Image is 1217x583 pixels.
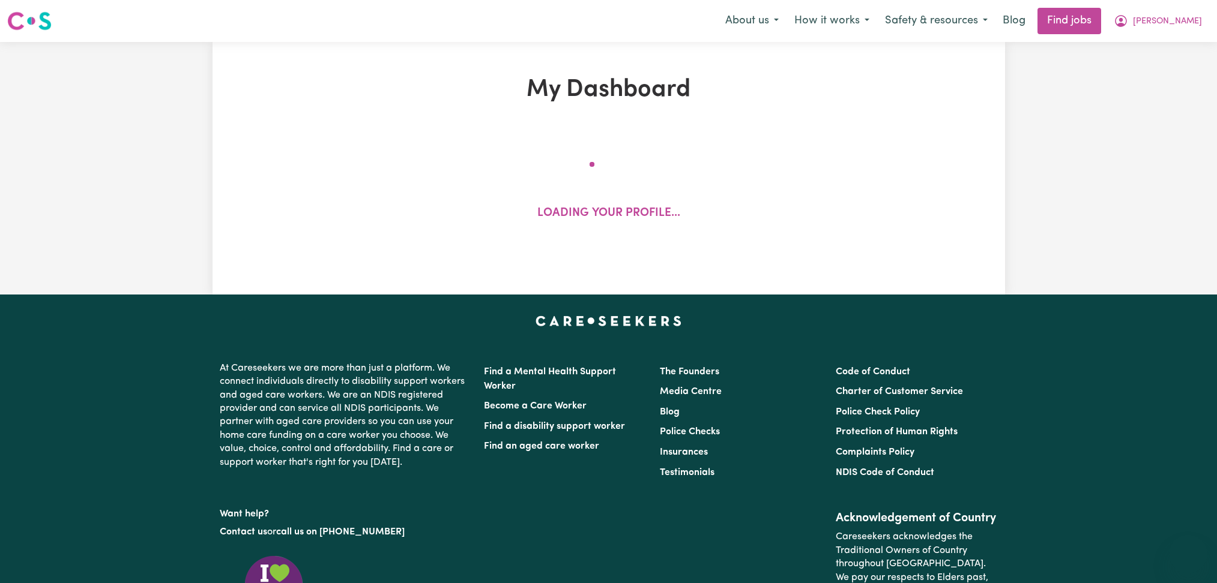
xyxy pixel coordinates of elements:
a: Blog [995,8,1033,34]
a: Code of Conduct [836,367,910,377]
a: NDIS Code of Conduct [836,468,934,477]
a: Insurances [660,447,708,457]
h1: My Dashboard [352,76,866,104]
a: Police Checks [660,427,720,437]
a: Protection of Human Rights [836,427,958,437]
a: Find a Mental Health Support Worker [484,367,616,391]
a: Media Centre [660,387,722,396]
a: Find a disability support worker [484,422,625,431]
iframe: Button to launch messaging window [1169,535,1207,573]
a: Testimonials [660,468,714,477]
a: call us on [PHONE_NUMBER] [276,527,405,537]
a: Charter of Customer Service [836,387,963,396]
img: Careseekers logo [7,10,52,32]
a: Complaints Policy [836,447,914,457]
p: Loading your profile... [537,205,680,223]
button: How it works [787,8,877,34]
p: or [220,521,470,543]
a: Find jobs [1037,8,1101,34]
button: My Account [1106,8,1210,34]
a: Police Check Policy [836,407,920,417]
a: Blog [660,407,680,417]
a: Careseekers home page [536,316,681,326]
a: Careseekers logo [7,7,52,35]
a: Contact us [220,527,267,537]
span: [PERSON_NAME] [1133,15,1202,28]
h2: Acknowledgement of Country [836,511,997,525]
a: Become a Care Worker [484,401,587,411]
a: Find an aged care worker [484,441,599,451]
p: At Careseekers we are more than just a platform. We connect individuals directly to disability su... [220,357,470,474]
button: Safety & resources [877,8,995,34]
p: Want help? [220,503,470,521]
a: The Founders [660,367,719,377]
button: About us [717,8,787,34]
